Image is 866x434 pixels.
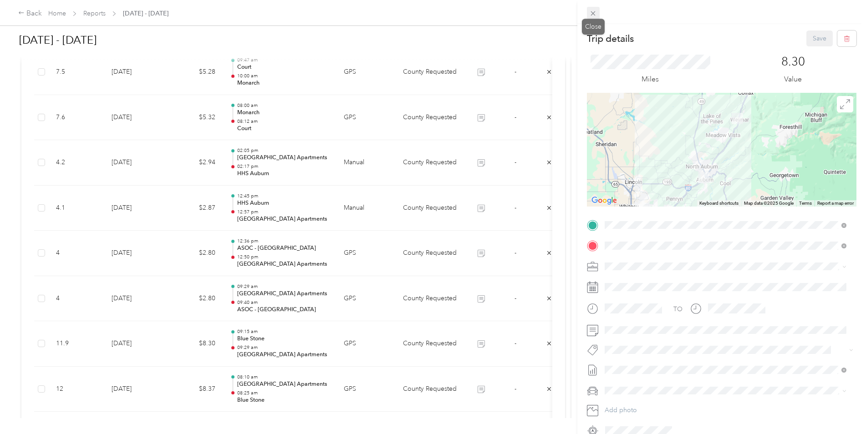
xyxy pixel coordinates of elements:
div: TO [673,304,683,314]
iframe: Everlance-gr Chat Button Frame [815,383,866,434]
div: Close [582,19,605,35]
img: Google [589,195,619,207]
button: Keyboard shortcuts [699,200,739,207]
a: Open this area in Google Maps (opens a new window) [589,195,619,207]
p: 8.30 [781,55,805,69]
button: Add photo [601,404,856,417]
p: Value [784,74,802,85]
a: Terms (opens in new tab) [799,201,812,206]
p: Miles [642,74,659,85]
p: Trip details [587,32,634,45]
span: Map data ©2025 Google [744,201,794,206]
a: Report a map error [817,201,854,206]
